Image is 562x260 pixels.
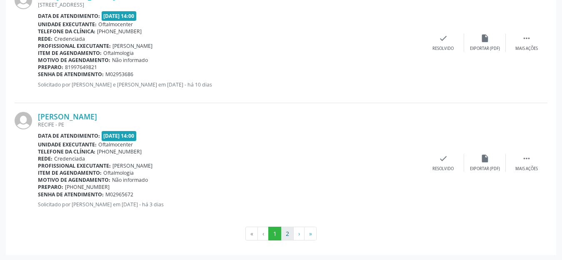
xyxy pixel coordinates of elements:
[38,141,97,148] b: Unidade executante:
[439,154,448,163] i: check
[38,28,95,35] b: Telefone da clínica:
[38,132,100,139] b: Data de atendimento:
[268,227,281,241] button: Go to page 1
[38,155,52,162] b: Rede:
[112,42,152,50] span: [PERSON_NAME]
[38,57,110,64] b: Motivo de agendamento:
[38,121,422,128] div: RECIFE - PE
[38,81,422,88] p: Solicitado por [PERSON_NAME] e [PERSON_NAME] em [DATE] - há 10 dias
[98,21,133,28] span: Oftalmocenter
[38,201,422,208] p: Solicitado por [PERSON_NAME] em [DATE] - há 3 dias
[38,148,95,155] b: Telefone da clínica:
[515,166,538,172] div: Mais ações
[112,176,148,183] span: Não informado
[38,183,63,191] b: Preparo:
[38,169,102,176] b: Item de agendamento:
[98,141,133,148] span: Oftalmocenter
[112,57,148,64] span: Não informado
[522,154,531,163] i: 
[65,64,97,71] span: 81997649821
[515,46,538,52] div: Mais ações
[522,34,531,43] i: 
[38,112,97,121] a: [PERSON_NAME]
[65,183,110,191] span: [PHONE_NUMBER]
[38,162,111,169] b: Profissional executante:
[38,191,104,198] b: Senha de atendimento:
[293,227,305,241] button: Go to next page
[54,35,85,42] span: Credenciada
[432,46,454,52] div: Resolvido
[439,34,448,43] i: check
[97,148,142,155] span: [PHONE_NUMBER]
[38,50,102,57] b: Item de agendamento:
[102,131,137,141] span: [DATE] 14:00
[480,154,490,163] i: insert_drive_file
[432,166,454,172] div: Resolvido
[480,34,490,43] i: insert_drive_file
[105,71,133,78] span: M02953686
[470,46,500,52] div: Exportar (PDF)
[38,71,104,78] b: Senha de atendimento:
[38,12,100,20] b: Data de atendimento:
[281,227,294,241] button: Go to page 2
[105,191,133,198] span: M02965672
[103,169,134,176] span: Oftalmologia
[38,1,422,8] div: [STREET_ADDRESS]
[304,227,317,241] button: Go to last page
[38,21,97,28] b: Unidade executante:
[103,50,134,57] span: Oftalmologia
[112,162,152,169] span: [PERSON_NAME]
[470,166,500,172] div: Exportar (PDF)
[38,42,111,50] b: Profissional executante:
[38,176,110,183] b: Motivo de agendamento:
[102,11,137,21] span: [DATE] 14:00
[38,35,52,42] b: Rede:
[15,227,547,241] ul: Pagination
[54,155,85,162] span: Credenciada
[38,64,63,71] b: Preparo:
[15,112,32,129] img: img
[97,28,142,35] span: [PHONE_NUMBER]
